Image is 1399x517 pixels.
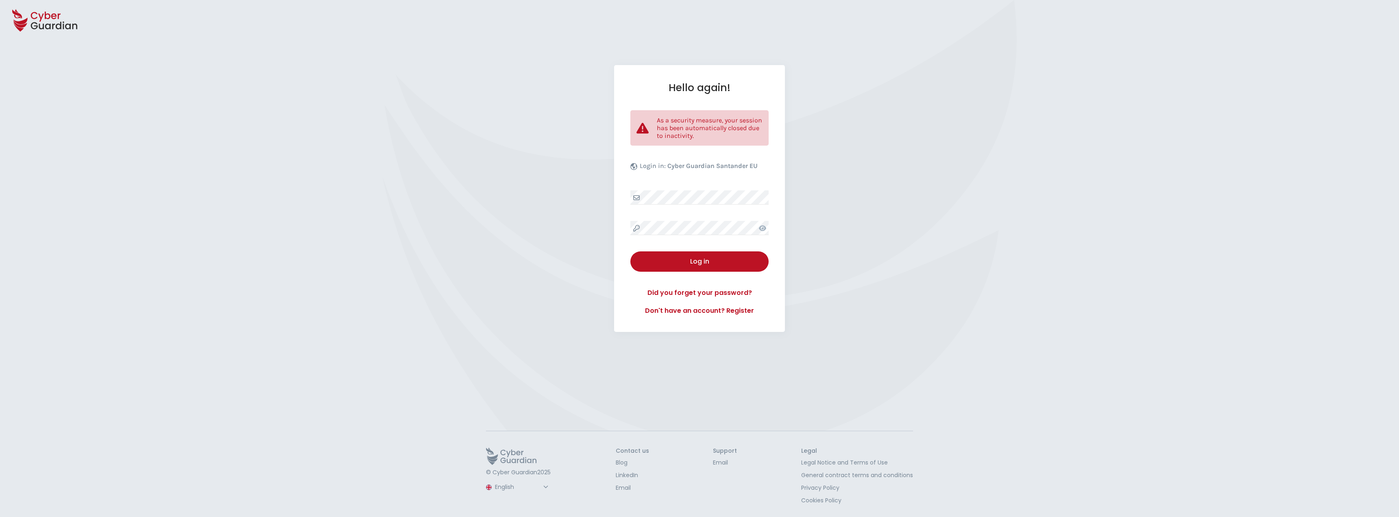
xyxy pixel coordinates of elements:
[801,496,913,505] a: Cookies Policy
[636,257,763,266] div: Log in
[630,251,769,272] button: Log in
[630,306,769,316] a: Don't have an account? Register
[616,458,649,467] a: Blog
[630,288,769,298] a: Did you forget your password?
[667,162,758,170] b: Cyber Guardian Santander EU
[713,447,737,455] h3: Support
[801,447,913,455] h3: Legal
[801,458,913,467] a: Legal Notice and Terms of Use
[801,484,913,492] a: Privacy Policy
[616,484,649,492] a: Email
[486,484,492,490] img: region-logo
[713,458,737,467] a: Email
[801,471,913,480] a: General contract terms and conditions
[657,116,763,140] p: As a security measure, your session has been automatically closed due to inactivity.
[640,162,758,174] p: Login in:
[616,447,649,455] h3: Contact us
[616,471,649,480] a: LinkedIn
[630,81,769,94] h1: Hello again!
[486,469,551,476] p: © Cyber Guardian 2025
